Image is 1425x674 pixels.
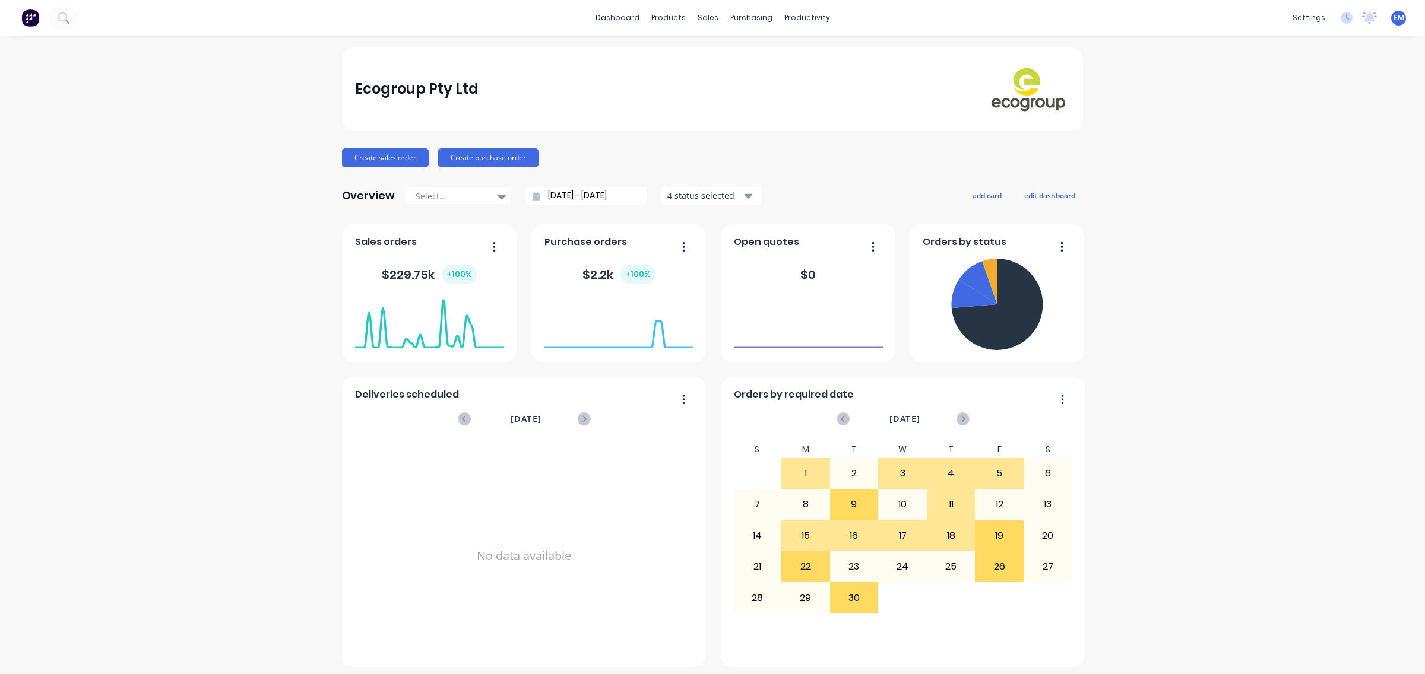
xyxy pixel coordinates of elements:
div: purchasing [724,9,778,27]
div: 11 [927,489,975,519]
div: 30 [831,583,878,612]
a: dashboard [590,9,645,27]
div: + 100 % [442,265,477,284]
div: 5 [976,459,1023,488]
div: 12 [976,489,1023,519]
div: S [1024,441,1072,458]
div: settings [1287,9,1331,27]
img: Ecogroup Pty Ltd [987,65,1070,112]
div: T [830,441,879,458]
div: 8 [782,489,829,519]
span: [DATE] [511,412,541,425]
div: 2 [831,459,878,488]
div: F [975,441,1024,458]
span: [DATE] [889,412,920,425]
div: 24 [879,552,926,581]
div: S [733,441,782,458]
div: 16 [831,521,878,551]
img: Factory [21,9,39,27]
div: 10 [879,489,926,519]
div: No data available [355,441,693,671]
button: Create purchase order [438,148,539,167]
span: EM [1394,12,1404,23]
div: sales [692,9,724,27]
div: $ 2.2k [582,265,655,284]
div: W [878,441,927,458]
div: M [781,441,830,458]
div: 1 [782,459,829,488]
div: 22 [782,552,829,581]
div: $ 0 [800,266,816,284]
div: $ 229.75k [382,265,477,284]
div: 15 [782,521,829,551]
span: Open quotes [734,235,799,249]
div: T [927,441,976,458]
div: + 100 % [620,265,655,284]
span: Sales orders [355,235,417,249]
div: 25 [927,552,975,581]
div: 21 [734,552,781,581]
span: Orders by required date [734,387,854,402]
div: productivity [778,9,836,27]
div: 3 [879,459,926,488]
span: Orders by status [923,235,1006,249]
div: 20 [1024,521,1072,551]
div: 26 [976,552,1023,581]
div: 9 [831,489,878,519]
button: Create sales order [342,148,429,167]
div: 28 [734,583,781,612]
div: 4 status selected [667,189,742,202]
button: add card [965,187,1009,203]
button: edit dashboard [1016,187,1083,203]
div: 4 [927,459,975,488]
div: 17 [879,521,926,551]
div: 6 [1024,459,1072,488]
div: 29 [782,583,829,612]
div: 27 [1024,552,1072,581]
div: 23 [831,552,878,581]
div: 14 [734,521,781,551]
div: 19 [976,521,1023,551]
button: 4 status selected [661,187,762,205]
span: Purchase orders [544,235,627,249]
div: 7 [734,489,781,519]
div: Ecogroup Pty Ltd [355,77,479,101]
div: 13 [1024,489,1072,519]
div: 18 [927,521,975,551]
div: Overview [342,184,395,208]
div: products [645,9,692,27]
